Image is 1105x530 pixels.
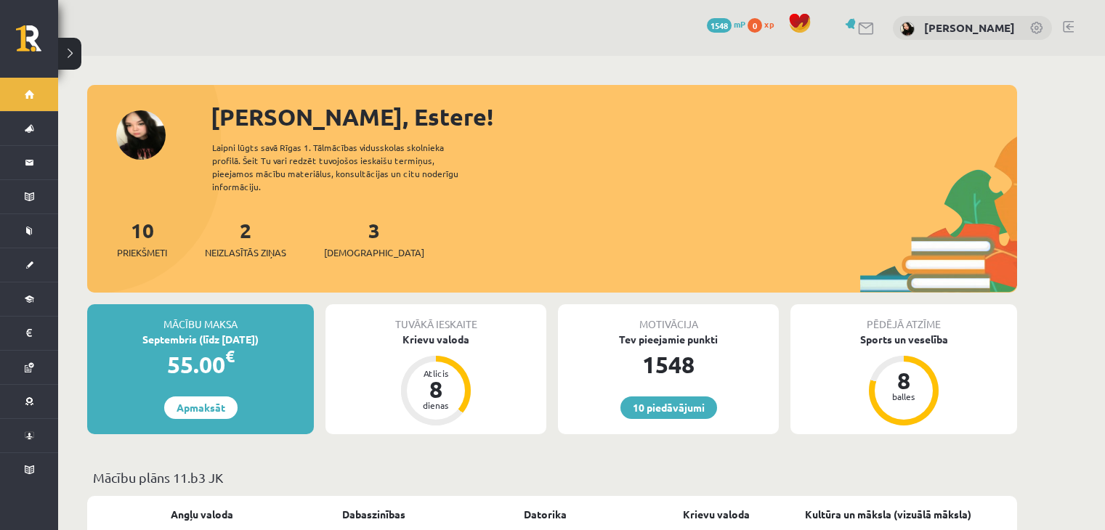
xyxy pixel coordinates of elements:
[882,369,926,392] div: 8
[87,347,314,382] div: 55.00
[882,392,926,401] div: balles
[790,332,1017,428] a: Sports un veselība 8 balles
[324,245,424,260] span: [DEMOGRAPHIC_DATA]
[342,507,405,522] a: Dabaszinības
[707,18,745,30] a: 1548 mP
[805,507,971,522] a: Kultūra un māksla (vizuālā māksla)
[924,20,1015,35] a: [PERSON_NAME]
[764,18,774,30] span: xp
[620,396,717,419] a: 10 piedāvājumi
[414,378,458,401] div: 8
[171,507,233,522] a: Angļu valoda
[225,346,235,367] span: €
[707,18,732,33] span: 1548
[117,245,167,260] span: Priekšmeti
[734,18,745,30] span: mP
[205,245,286,260] span: Neizlasītās ziņas
[87,304,314,332] div: Mācību maksa
[205,217,286,260] a: 2Neizlasītās ziņas
[164,396,238,419] a: Apmaksāt
[748,18,762,33] span: 0
[790,304,1017,332] div: Pēdējā atzīme
[414,401,458,409] div: dienas
[683,507,750,522] a: Krievu valoda
[211,99,1017,134] div: [PERSON_NAME], Estere!
[324,217,424,260] a: 3[DEMOGRAPHIC_DATA]
[558,347,779,382] div: 1548
[93,468,1011,487] p: Mācību plāns 11.b3 JK
[748,18,781,30] a: 0 xp
[117,217,167,260] a: 10Priekšmeti
[558,332,779,347] div: Tev pieejamie punkti
[16,25,58,62] a: Rīgas 1. Tālmācības vidusskola
[325,332,546,428] a: Krievu valoda Atlicis 8 dienas
[900,22,915,36] img: Estere Vaivode
[212,141,484,193] div: Laipni lūgts savā Rīgas 1. Tālmācības vidusskolas skolnieka profilā. Šeit Tu vari redzēt tuvojošo...
[325,304,546,332] div: Tuvākā ieskaite
[558,304,779,332] div: Motivācija
[790,332,1017,347] div: Sports un veselība
[524,507,567,522] a: Datorika
[325,332,546,347] div: Krievu valoda
[87,332,314,347] div: Septembris (līdz [DATE])
[414,369,458,378] div: Atlicis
